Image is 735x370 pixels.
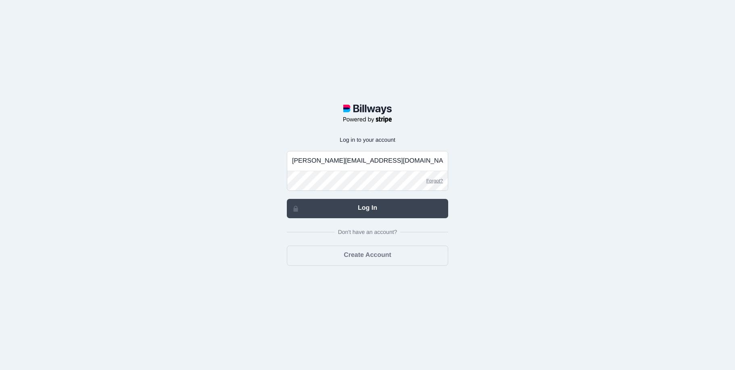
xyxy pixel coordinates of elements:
p: Log in to your account [287,136,448,143]
a: Create Account [287,246,448,266]
a: Log In [287,199,448,218]
input: Email [287,151,448,171]
a: Forgot? [422,171,448,190]
span: Don't have an account? [335,228,401,236]
img: logotype-powered-by-stripe.svg [343,104,392,124]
